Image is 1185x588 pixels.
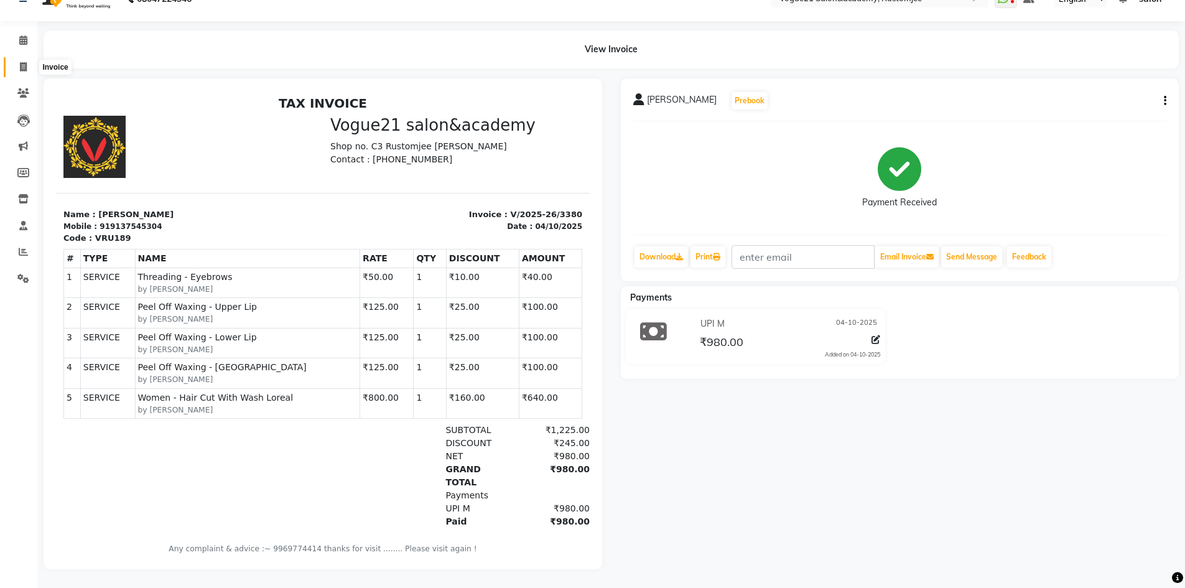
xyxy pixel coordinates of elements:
[463,207,526,237] td: ₹100.00
[358,177,390,207] td: 1
[358,268,390,297] td: 1
[634,246,688,268] a: Download
[463,177,526,207] td: ₹40.00
[44,130,106,141] div: 919137545304
[463,297,526,327] td: ₹640.00
[382,359,458,372] div: NET
[274,62,526,75] p: Contact : [PHONE_NUMBER]
[24,177,79,207] td: SERVICE
[382,372,458,398] div: GRAND TOTAL
[358,159,390,177] th: QTY
[463,159,526,177] th: AMOUNT
[458,424,534,437] div: ₹980.00
[458,411,534,424] div: ₹980.00
[390,177,463,207] td: ₹10.00
[463,237,526,267] td: ₹100.00
[390,268,463,297] td: ₹25.00
[458,346,534,359] div: ₹245.00
[304,297,358,327] td: ₹800.00
[836,317,877,330] span: 04-10-2025
[304,237,358,267] td: ₹125.00
[274,25,526,44] h3: Vogue21 salon&academy
[941,246,1002,268] button: Send Message
[82,253,302,264] small: by [PERSON_NAME]
[479,130,526,141] div: 04/10/2025
[24,268,79,297] td: SERVICE
[7,5,526,20] h2: TAX INVOICE
[463,268,526,297] td: ₹100.00
[274,49,526,62] p: Shop no. C3 Rustomjee [PERSON_NAME]
[8,237,25,267] td: 3
[304,268,358,297] td: ₹125.00
[862,196,937,209] div: Payment Received
[24,159,79,177] th: TYPE
[382,333,458,346] div: SUBTOTAL
[732,92,768,110] button: Prebook
[7,118,259,130] p: Name : [PERSON_NAME]
[358,237,390,267] td: 1
[79,159,304,177] th: NAME
[389,413,414,422] span: UPI M
[390,297,463,327] td: ₹160.00
[382,398,458,411] div: Payments
[732,245,875,269] input: enter email
[390,237,463,267] td: ₹25.00
[304,177,358,207] td: ₹50.00
[382,424,458,437] div: Paid
[82,223,302,234] small: by [PERSON_NAME]
[358,297,390,327] td: 1
[82,193,302,204] small: by [PERSON_NAME]
[390,207,463,237] td: ₹25.00
[82,210,302,223] span: Peel Off Waxing - Upper Lip
[44,30,1179,68] div: View Invoice
[8,177,25,207] td: 1
[358,207,390,237] td: 1
[382,346,458,359] div: DISCOUNT
[7,141,259,154] p: Code : VRU189
[82,283,302,294] small: by [PERSON_NAME]
[451,130,476,141] div: Date :
[82,180,302,193] span: Threading - Eyebrows
[39,60,71,75] div: Invoice
[7,452,526,464] p: Any complaint & advice :~ 9969774414 thanks for visit ........ Please visit again !
[8,159,25,177] th: #
[458,372,534,398] div: ₹980.00
[274,118,526,130] p: Invoice : V/2025-26/3380
[458,333,534,346] div: ₹1,225.00
[304,207,358,237] td: ₹125.00
[825,350,880,359] div: Added on 04-10-2025
[458,359,534,372] div: ₹980.00
[8,268,25,297] td: 4
[24,207,79,237] td: SERVICE
[7,130,41,141] div: Mobile :
[82,301,302,314] span: Women - Hair Cut With Wash Loreal
[700,335,743,352] span: ₹980.00
[304,159,358,177] th: RATE
[690,246,725,268] a: Print
[390,159,463,177] th: DISCOUNT
[630,292,672,303] span: Payments
[24,237,79,267] td: SERVICE
[8,207,25,237] td: 2
[82,270,302,283] span: Peel Off Waxing - [GEOGRAPHIC_DATA]
[8,297,25,327] td: 5
[647,93,717,111] span: [PERSON_NAME]
[24,297,79,327] td: SERVICE
[700,317,725,330] span: UPI M
[82,314,302,325] small: by [PERSON_NAME]
[875,246,939,268] button: Email Invoice
[1007,246,1051,268] a: Feedback
[82,240,302,253] span: Peel Off Waxing - Lower Lip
